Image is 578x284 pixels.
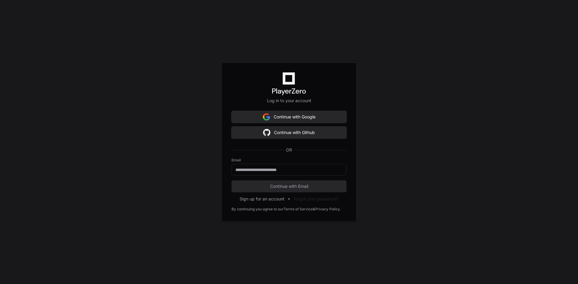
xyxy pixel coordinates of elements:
button: Continue with Google [232,111,346,123]
div: & [313,207,315,212]
button: Continue with Email [232,180,346,192]
p: Log in to your account [232,98,346,104]
button: Sign up for an account [240,196,284,202]
span: OR [284,147,294,153]
a: Privacy Policy. [315,207,340,212]
div: By continuing you agree to our [232,207,284,212]
span: Continue with Email [232,183,346,189]
button: Forgot your password? [294,196,339,202]
button: Continue with Github [232,127,346,139]
a: Terms of Service [284,207,313,212]
img: Sign in with google [263,111,270,123]
label: Email [232,158,346,163]
img: Sign in with google [263,127,270,139]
